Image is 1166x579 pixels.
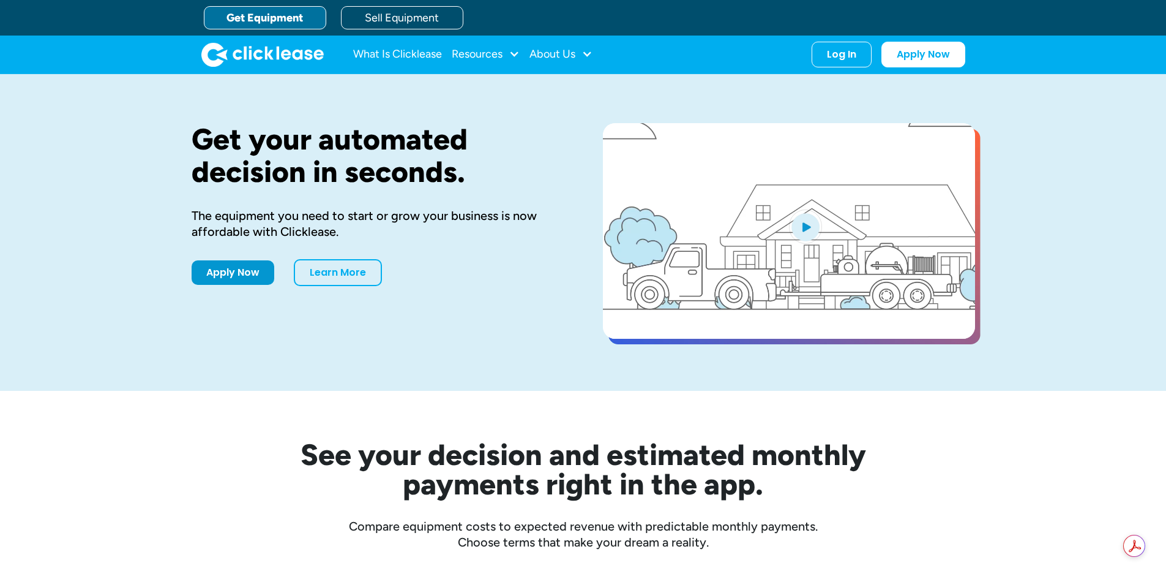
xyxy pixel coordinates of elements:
[204,6,326,29] a: Get Equipment
[789,210,822,244] img: Blue play button logo on a light blue circular background
[603,123,975,339] a: open lightbox
[529,42,592,67] div: About Us
[881,42,965,67] a: Apply Now
[294,259,382,286] a: Learn More
[192,260,274,285] a: Apply Now
[353,42,442,67] a: What Is Clicklease
[201,42,324,67] img: Clicklease logo
[201,42,324,67] a: home
[827,48,856,61] div: Log In
[241,440,926,499] h2: See your decision and estimated monthly payments right in the app.
[192,123,564,188] h1: Get your automated decision in seconds.
[452,42,520,67] div: Resources
[192,208,564,240] div: The equipment you need to start or grow your business is now affordable with Clicklease.
[341,6,463,29] a: Sell Equipment
[192,518,975,550] div: Compare equipment costs to expected revenue with predictable monthly payments. Choose terms that ...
